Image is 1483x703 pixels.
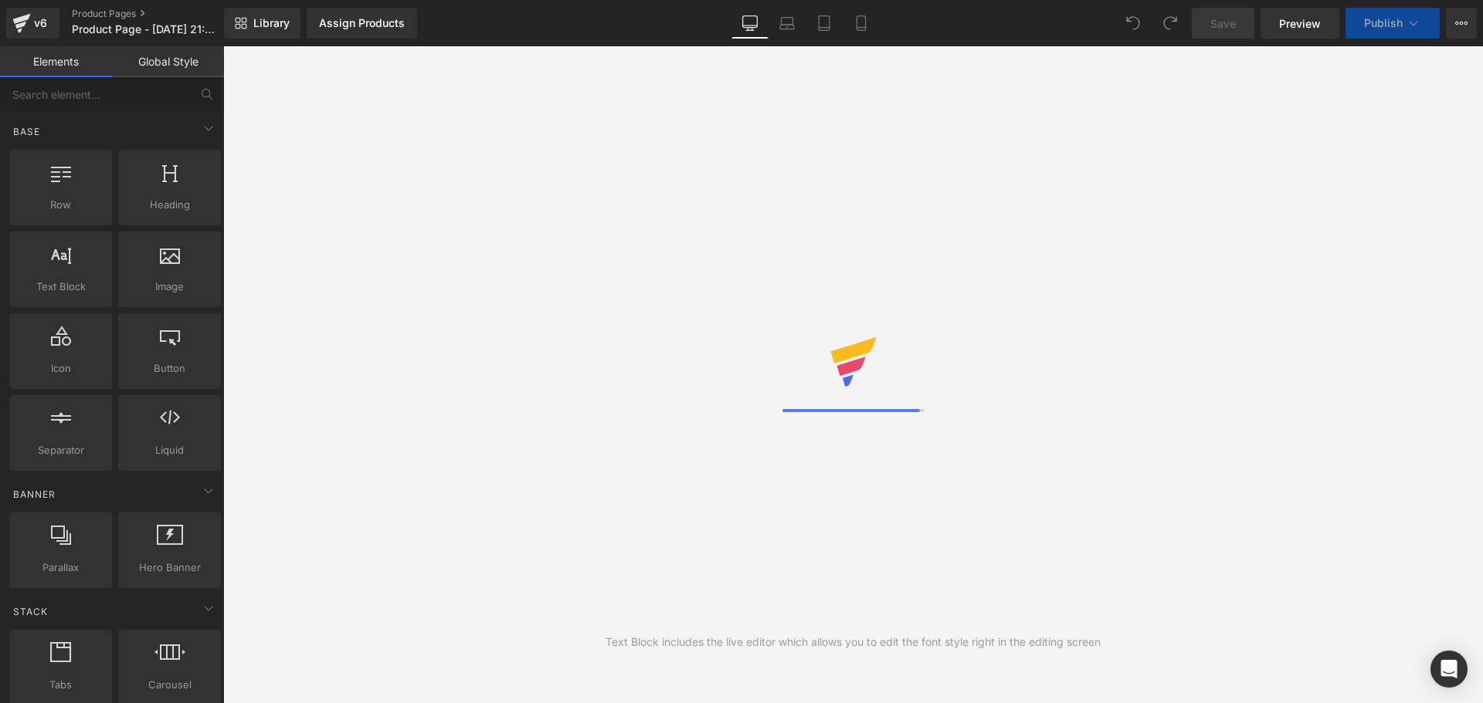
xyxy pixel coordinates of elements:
button: Undo [1118,8,1149,39]
button: Publish [1346,8,1440,39]
a: Tablet [806,8,843,39]
a: Global Style [112,46,224,77]
span: Icon [14,360,107,377]
a: Laptop [769,8,806,39]
span: Save [1210,15,1236,32]
span: Carousel [123,677,216,693]
span: Row [14,197,107,213]
div: Text Block includes the live editor which allows you to edit the font style right in the editing ... [606,634,1101,651]
a: v6 [6,8,59,39]
span: Product Page - [DATE] 21:07:08 [72,23,220,35]
a: Mobile [843,8,880,39]
div: v6 [31,13,50,33]
span: Preview [1279,15,1321,32]
a: New Library [224,8,300,39]
span: Separator [14,442,107,458]
span: Button [123,360,216,377]
a: Product Pages [72,8,249,20]
span: Tabs [14,677,107,693]
span: Heading [123,197,216,213]
span: Library [253,16,290,30]
span: Banner [12,487,57,502]
a: Desktop [731,8,769,39]
span: Base [12,124,42,139]
div: Assign Products [319,17,405,29]
span: Stack [12,604,49,619]
div: Open Intercom Messenger [1430,651,1468,688]
span: Hero Banner [123,559,216,576]
span: Text Block [14,279,107,295]
span: Publish [1364,17,1403,29]
span: Parallax [14,559,107,576]
a: Preview [1261,8,1339,39]
button: More [1446,8,1477,39]
button: Redo [1155,8,1186,39]
span: Liquid [123,442,216,458]
span: Image [123,279,216,295]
